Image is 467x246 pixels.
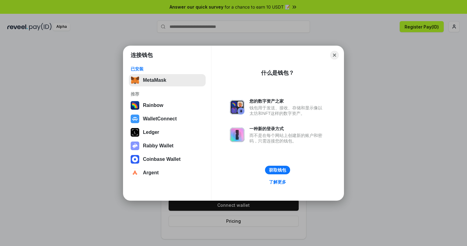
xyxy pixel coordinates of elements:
button: Ledger [129,126,206,138]
button: 获取钱包 [265,166,290,174]
button: Rabby Wallet [129,140,206,152]
div: Ledger [143,130,159,135]
button: MetaMask [129,74,206,86]
div: 钱包用于发送、接收、存储和显示像以太坊和NFT这样的数字资产。 [249,105,325,116]
div: Rabby Wallet [143,143,174,149]
img: svg+xml,%3Csvg%20xmlns%3D%22http%3A%2F%2Fwww.w3.org%2F2000%2Fsvg%22%20fill%3D%22none%22%20viewBox... [230,100,245,115]
div: 推荐 [131,91,204,97]
img: svg+xml,%3Csvg%20xmlns%3D%22http%3A%2F%2Fwww.w3.org%2F2000%2Fsvg%22%20width%3D%2228%22%20height%3... [131,128,139,137]
button: Argent [129,167,206,179]
img: svg+xml,%3Csvg%20width%3D%2228%22%20height%3D%2228%22%20viewBox%3D%220%200%2028%2028%22%20fill%3D... [131,155,139,164]
div: 获取钱包 [269,167,286,173]
button: Close [330,51,339,59]
div: Argent [143,170,159,176]
div: 什么是钱包？ [261,69,294,77]
div: 您的数字资产之家 [249,98,325,104]
img: svg+xml,%3Csvg%20width%3D%2228%22%20height%3D%2228%22%20viewBox%3D%220%200%2028%2028%22%20fill%3D... [131,115,139,123]
img: svg+xml,%3Csvg%20xmlns%3D%22http%3A%2F%2Fwww.w3.org%2F2000%2Fsvg%22%20fill%3D%22none%22%20viewBox... [230,127,245,142]
button: WalletConnect [129,113,206,125]
div: WalletConnect [143,116,177,122]
img: svg+xml,%3Csvg%20width%3D%2228%22%20height%3D%2228%22%20viewBox%3D%220%200%2028%2028%22%20fill%3D... [131,168,139,177]
img: svg+xml,%3Csvg%20width%3D%22120%22%20height%3D%22120%22%20viewBox%3D%220%200%20120%20120%22%20fil... [131,101,139,110]
div: 了解更多 [269,179,286,185]
img: svg+xml,%3Csvg%20xmlns%3D%22http%3A%2F%2Fwww.w3.org%2F2000%2Fsvg%22%20fill%3D%22none%22%20viewBox... [131,142,139,150]
div: Coinbase Wallet [143,157,181,162]
img: svg+xml,%3Csvg%20fill%3D%22none%22%20height%3D%2233%22%20viewBox%3D%220%200%2035%2033%22%20width%... [131,76,139,85]
div: Rainbow [143,103,163,108]
button: Coinbase Wallet [129,153,206,165]
div: 而不是在每个网站上创建新的账户和密码，只需连接您的钱包。 [249,133,325,144]
div: 一种新的登录方式 [249,126,325,131]
button: Rainbow [129,99,206,112]
div: MetaMask [143,78,166,83]
div: 已安装 [131,66,204,72]
h1: 连接钱包 [131,51,153,59]
a: 了解更多 [265,178,290,186]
